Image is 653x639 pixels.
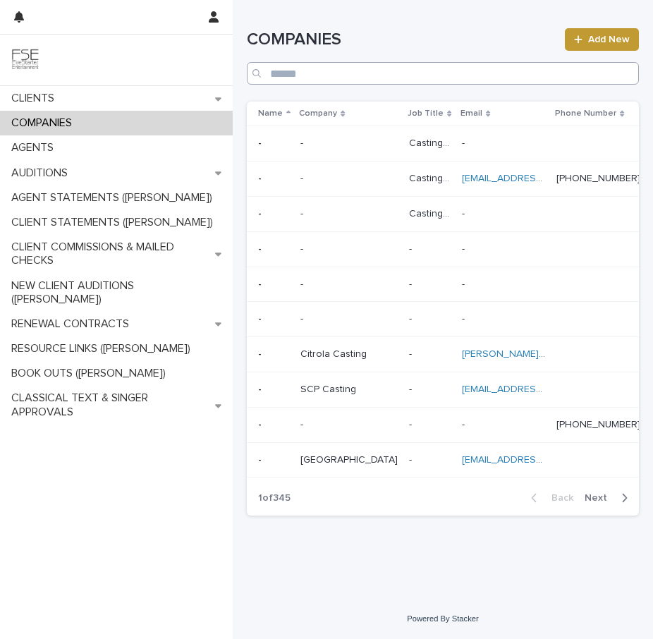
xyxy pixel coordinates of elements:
h1: COMPANIES [247,30,556,50]
button: Next [579,492,639,504]
p: - [258,381,264,396]
p: CLASSICAL TEXT & SINGER APPROVALS [6,391,215,418]
span: Back [543,493,573,503]
p: - [258,310,264,325]
p: - [258,451,264,466]
p: Name [258,106,283,121]
p: Company [299,106,337,121]
p: 1 of 345 [247,481,302,516]
p: - [258,276,264,291]
button: Back [520,492,579,504]
p: - [300,310,306,325]
p: - [462,416,468,431]
p: - [300,241,306,255]
a: [EMAIL_ADDRESS][DOMAIN_NAME] [462,384,621,394]
p: - [409,451,415,466]
p: - [409,310,415,325]
p: - [258,241,264,255]
p: RENEWAL CONTRACTS [6,317,140,331]
img: 9JgRvJ3ETPGCJDhvPVA5 [11,46,39,74]
p: - [258,170,264,185]
p: CLIENTS [6,92,66,105]
p: - [258,205,264,220]
p: AGENTS [6,141,65,154]
p: - [258,135,264,150]
p: RESOURCE LINKS ([PERSON_NAME]) [6,342,202,355]
p: AGENT STATEMENTS ([PERSON_NAME]) [6,191,224,205]
p: Phone Number [555,106,616,121]
p: BOOK OUTS ([PERSON_NAME]) [6,367,177,380]
p: COMPANIES [6,116,83,130]
p: - [462,205,468,220]
p: Email [460,106,482,121]
a: [EMAIL_ADDRESS][DOMAIN_NAME] [462,455,621,465]
p: - [409,416,415,431]
p: - [462,276,468,291]
p: - [300,205,306,220]
p: Casting Director [409,135,453,150]
p: - [409,276,415,291]
a: Add New [565,28,639,51]
p: Job Title [408,106,444,121]
p: - [300,416,306,431]
p: Casting Director [409,205,453,220]
span: Next [585,493,616,503]
a: [PHONE_NUMBER] [556,174,640,183]
p: - [409,346,415,360]
input: Search [247,62,639,85]
p: - [462,241,468,255]
p: CLIENT COMMISSIONS & MAILED CHECKS [6,241,215,267]
p: SCP Casting [300,381,359,396]
p: - [300,135,306,150]
span: Add New [588,35,630,44]
p: - [462,135,468,150]
p: - [300,170,306,185]
p: - [300,276,306,291]
p: - [258,346,264,360]
p: - [409,241,415,255]
p: NEW CLIENT AUDITIONS ([PERSON_NAME]) [6,279,233,306]
a: [EMAIL_ADDRESS][DOMAIN_NAME] [462,174,621,183]
p: Citrola Casting [300,346,370,360]
p: - [462,310,468,325]
p: AUDITIONS [6,166,79,180]
p: Passaget Theatre [300,451,401,466]
p: - [409,381,415,396]
a: Powered By Stacker [407,614,478,623]
p: - [258,416,264,431]
a: [PHONE_NUMBER] [556,420,640,430]
p: CLIENT STATEMENTS ([PERSON_NAME]) [6,216,224,229]
p: Casting Directors [409,170,453,185]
